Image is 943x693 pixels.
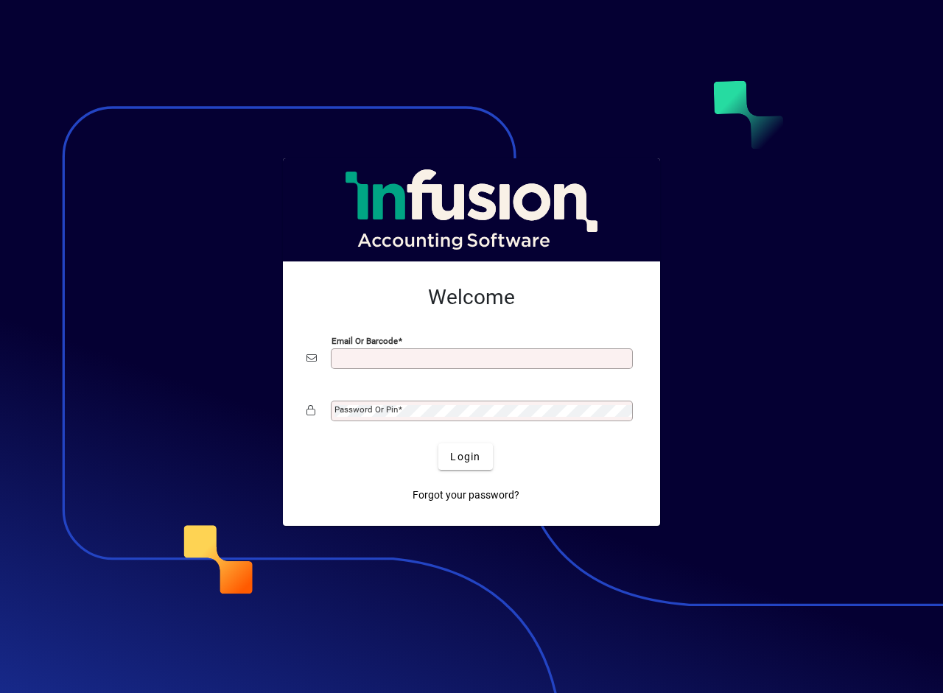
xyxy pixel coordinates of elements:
[332,336,398,346] mat-label: Email or Barcode
[438,443,492,470] button: Login
[407,482,525,508] a: Forgot your password?
[306,285,637,310] h2: Welcome
[334,404,398,415] mat-label: Password or Pin
[450,449,480,465] span: Login
[413,488,519,503] span: Forgot your password?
